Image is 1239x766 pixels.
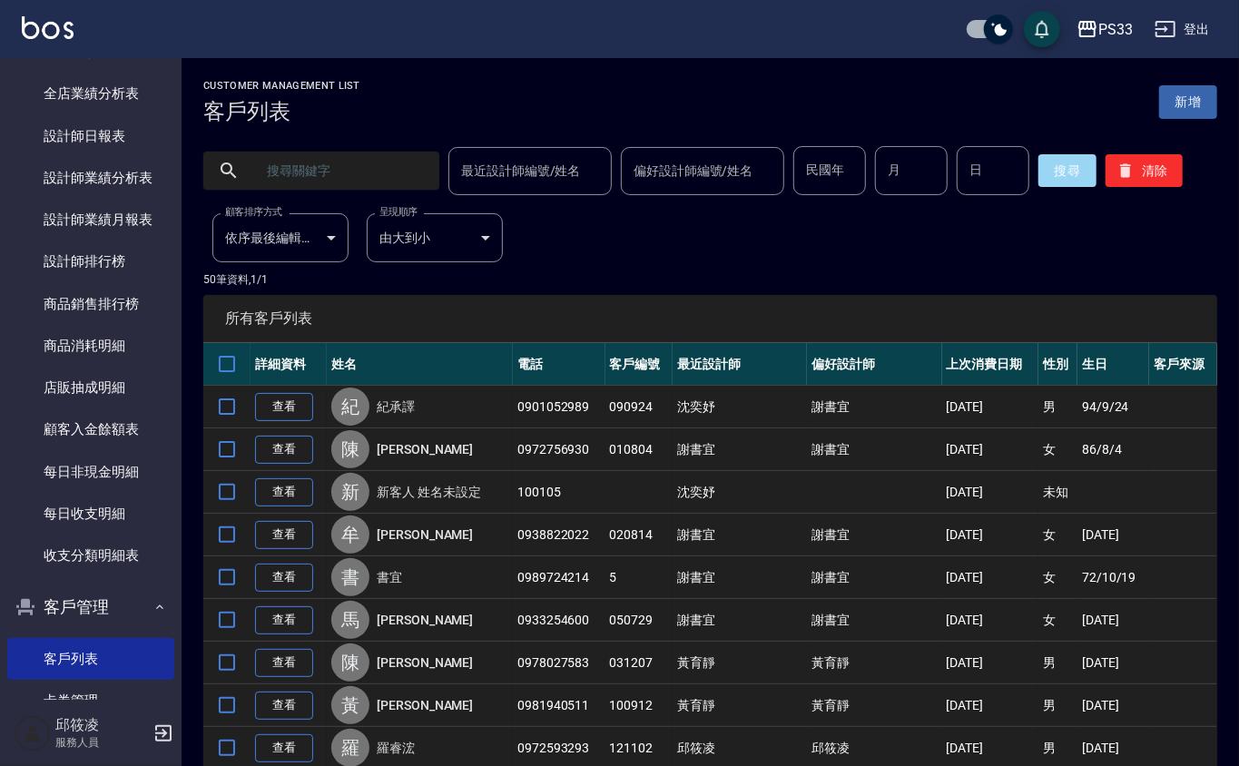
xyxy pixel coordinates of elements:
[331,388,369,426] div: 紀
[605,428,674,471] td: 010804
[377,653,473,672] a: [PERSON_NAME]
[513,514,605,556] td: 0938822022
[605,386,674,428] td: 090924
[7,115,174,157] a: 設計師日報表
[513,343,605,386] th: 電話
[255,478,313,506] a: 查看
[605,599,674,642] td: 050729
[377,525,473,544] a: [PERSON_NAME]
[7,73,174,114] a: 全店業績分析表
[807,428,941,471] td: 謝書宜
[807,386,941,428] td: 謝書宜
[1038,684,1077,727] td: 男
[807,642,941,684] td: 黃育靜
[22,16,74,39] img: Logo
[203,271,1217,288] p: 50 筆資料, 1 / 1
[225,309,1195,328] span: 所有客戶列表
[255,692,313,720] a: 查看
[377,483,481,501] a: 新客人 姓名未設定
[1038,471,1077,514] td: 未知
[15,715,51,751] img: Person
[1024,11,1060,47] button: save
[1038,514,1077,556] td: 女
[513,556,605,599] td: 0989724214
[254,146,425,195] input: 搜尋關鍵字
[225,205,282,219] label: 顧客排序方式
[513,642,605,684] td: 0978027583
[513,428,605,471] td: 0972756930
[513,599,605,642] td: 0933254600
[331,601,369,639] div: 馬
[377,440,473,458] a: [PERSON_NAME]
[605,514,674,556] td: 020814
[1038,556,1077,599] td: 女
[7,535,174,576] a: 收支分類明細表
[203,80,360,92] h2: Customer Management List
[807,684,941,727] td: 黃育靜
[942,556,1038,599] td: [DATE]
[7,638,174,680] a: 客戶列表
[1098,18,1133,41] div: PS33
[377,739,415,757] a: 羅睿浤
[673,428,807,471] td: 謝書宜
[942,471,1038,514] td: [DATE]
[807,556,941,599] td: 謝書宜
[7,325,174,367] a: 商品消耗明細
[1077,599,1149,642] td: [DATE]
[7,493,174,535] a: 每日收支明細
[255,606,313,634] a: 查看
[513,386,605,428] td: 0901052989
[942,428,1038,471] td: [DATE]
[1038,154,1096,187] button: 搜尋
[255,521,313,549] a: 查看
[7,199,174,241] a: 設計師業績月報表
[331,430,369,468] div: 陳
[605,343,674,386] th: 客戶編號
[7,157,174,199] a: 設計師業績分析表
[1077,556,1149,599] td: 72/10/19
[379,205,418,219] label: 呈現順序
[255,734,313,762] a: 查看
[255,564,313,592] a: 查看
[7,680,174,722] a: 卡券管理
[1106,154,1183,187] button: 清除
[251,343,327,386] th: 詳細資料
[1077,428,1149,471] td: 86/8/4
[673,599,807,642] td: 謝書宜
[942,514,1038,556] td: [DATE]
[331,643,369,682] div: 陳
[605,684,674,727] td: 100912
[807,599,941,642] td: 謝書宜
[673,556,807,599] td: 謝書宜
[605,556,674,599] td: 5
[1038,642,1077,684] td: 男
[1077,642,1149,684] td: [DATE]
[377,568,402,586] a: 書宜
[1149,343,1217,386] th: 客戶來源
[1077,386,1149,428] td: 94/9/24
[7,451,174,493] a: 每日非現金明細
[807,514,941,556] td: 謝書宜
[7,408,174,450] a: 顧客入金餘額表
[942,642,1038,684] td: [DATE]
[55,716,148,734] h5: 邱筱凌
[942,343,1038,386] th: 上次消費日期
[1077,514,1149,556] td: [DATE]
[1038,428,1077,471] td: 女
[377,398,415,416] a: 紀承譯
[673,684,807,727] td: 黃育靜
[255,393,313,421] a: 查看
[212,213,349,262] div: 依序最後編輯時間
[673,343,807,386] th: 最近設計師
[377,611,473,629] a: [PERSON_NAME]
[331,516,369,554] div: 牟
[1069,11,1140,48] button: PS33
[327,343,513,386] th: 姓名
[203,99,360,124] h3: 客戶列表
[7,241,174,282] a: 設計師排行榜
[7,283,174,325] a: 商品銷售排行榜
[942,386,1038,428] td: [DATE]
[7,584,174,631] button: 客戶管理
[331,473,369,511] div: 新
[513,471,605,514] td: 100105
